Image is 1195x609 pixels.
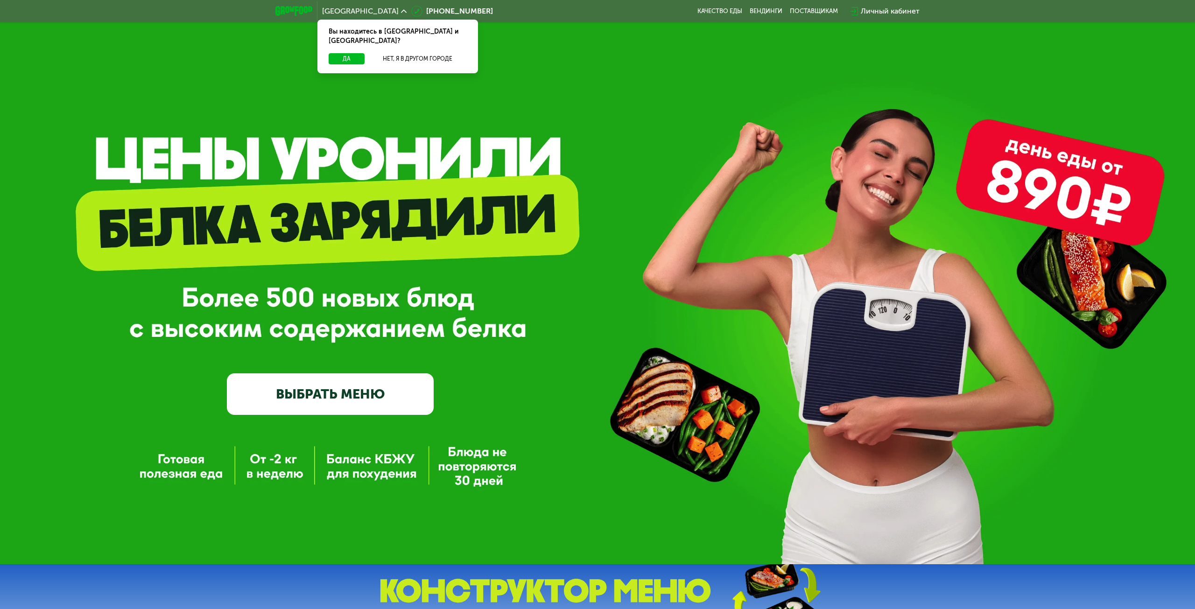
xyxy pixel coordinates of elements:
div: поставщикам [790,7,838,15]
button: Да [329,53,365,64]
div: Вы находитесь в [GEOGRAPHIC_DATA] и [GEOGRAPHIC_DATA]? [317,20,478,53]
button: Нет, я в другом городе [368,53,467,64]
div: Личный кабинет [861,6,920,17]
span: [GEOGRAPHIC_DATA] [322,7,399,15]
a: [PHONE_NUMBER] [411,6,493,17]
a: ВЫБРАТЬ МЕНЮ [227,373,434,415]
a: Вендинги [750,7,782,15]
a: Качество еды [697,7,742,15]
